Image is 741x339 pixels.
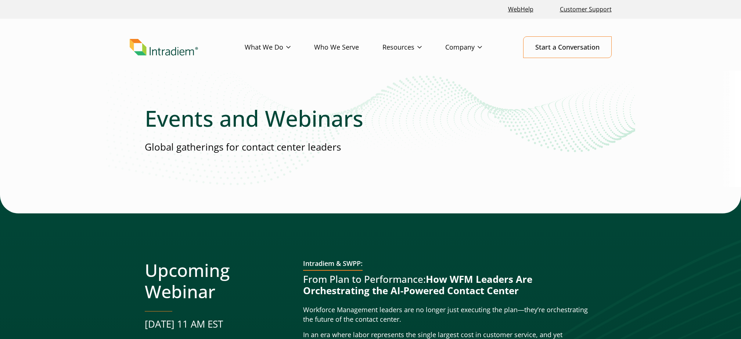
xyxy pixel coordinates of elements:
h1: Events and Webinars [145,105,597,131]
h2: Upcoming Webinar [145,260,291,302]
p: Global gatherings for contact center leaders [145,140,597,154]
a: Start a Conversation [523,36,612,58]
h3: From Plan to Performance: [303,274,597,296]
a: What We Do [245,37,314,58]
p: [DATE] 11 AM EST [145,317,291,331]
a: Link opens in a new window [505,1,536,17]
h3: Intradiem & SWPP: [303,260,363,271]
strong: How WFM Leaders Are Orchestrating the AI-Powered Contact Center [303,273,532,297]
a: Company [445,37,506,58]
p: Workforce Management leaders are no longer just executing the plan—they’re orchestrating the futu... [303,305,597,324]
a: Resources [382,37,445,58]
a: Link to homepage of Intradiem [130,39,245,56]
a: Who We Serve [314,37,382,58]
a: Customer Support [557,1,615,17]
img: Intradiem [130,39,198,56]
